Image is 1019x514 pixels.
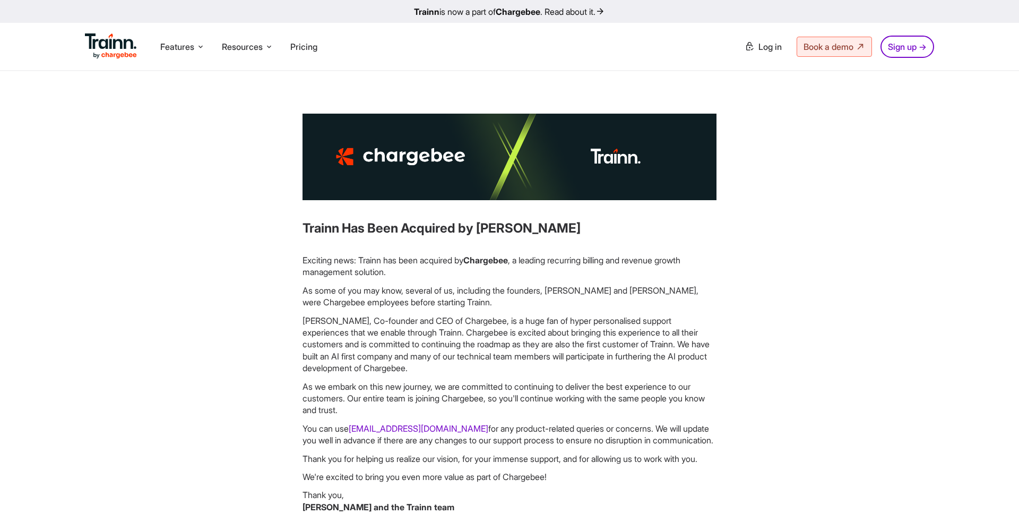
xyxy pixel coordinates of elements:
b: [PERSON_NAME] and the Trainn team [303,502,454,512]
p: Exciting news: Trainn has been acquired by , a leading recurring billing and revenue growth manag... [303,254,716,278]
p: Thank you for helping us realize our vision, for your immense support, and for allowing us to wor... [303,453,716,465]
span: Resources [222,41,263,53]
b: Chargebee [496,6,540,17]
span: Book a demo [804,41,853,52]
a: Log in [738,37,788,56]
b: Chargebee [463,255,508,265]
span: Log in [758,41,782,52]
p: As some of you may know, several of us, including the founders, [PERSON_NAME] and [PERSON_NAME], ... [303,285,716,309]
p: You can use for any product-related queries or concerns. We will update you well in advance if th... [303,423,716,447]
p: We're excited to bring you even more value as part of Chargebee! [303,471,716,483]
h3: Trainn Has Been Acquired by [PERSON_NAME] [303,219,716,237]
p: Thank you, [303,489,716,513]
a: Pricing [290,41,317,52]
a: Sign up → [880,36,934,58]
img: Trainn Logo [85,33,137,59]
span: Features [160,41,194,53]
b: Trainn [414,6,439,17]
a: Book a demo [797,37,872,57]
p: [PERSON_NAME], Co-founder and CEO of Chargebee, is a huge fan of hyper personalised support exper... [303,315,716,374]
img: Partner Training built on Trainn | Buildops [303,114,716,200]
p: As we embark on this new journey, we are committed to continuing to deliver the best experience t... [303,381,716,416]
a: [EMAIL_ADDRESS][DOMAIN_NAME] [349,423,488,434]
